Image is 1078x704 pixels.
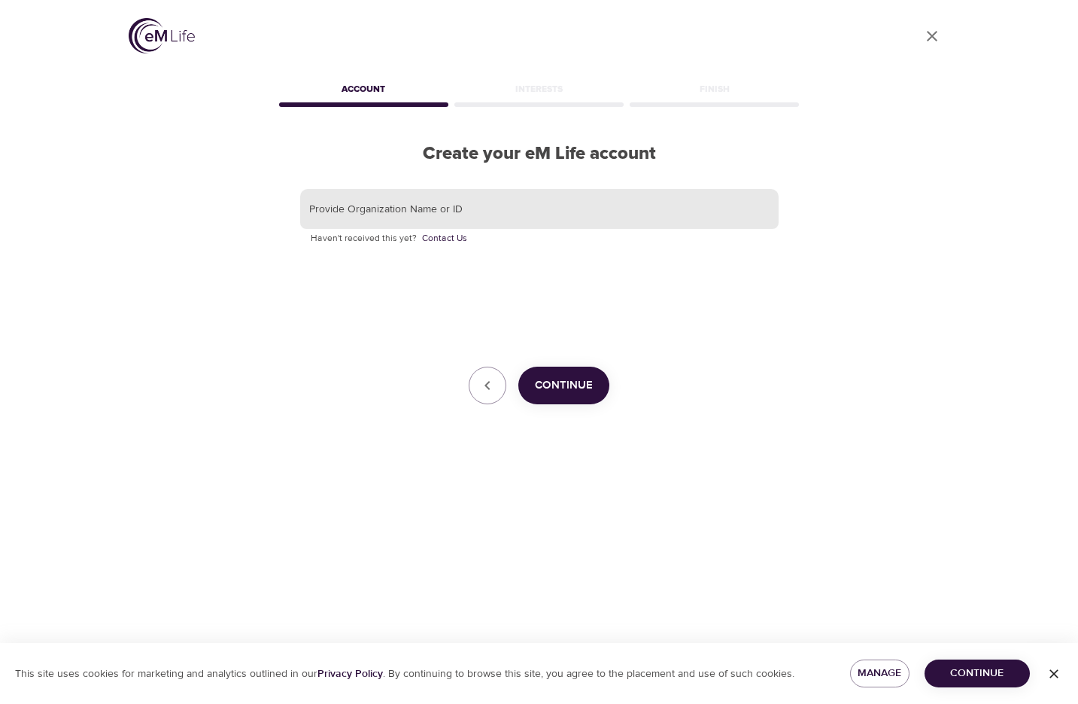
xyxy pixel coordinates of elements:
span: Continue [937,664,1018,683]
p: Haven't received this yet? [311,231,768,246]
a: Privacy Policy [317,667,383,681]
h2: Create your eM Life account [276,143,803,165]
a: close [914,18,950,54]
button: Manage [850,660,909,687]
a: Contact Us [422,231,467,246]
button: Continue [925,660,1030,687]
img: logo [129,18,195,53]
span: Manage [862,664,897,683]
span: Continue [535,376,593,395]
button: Continue [518,367,609,404]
